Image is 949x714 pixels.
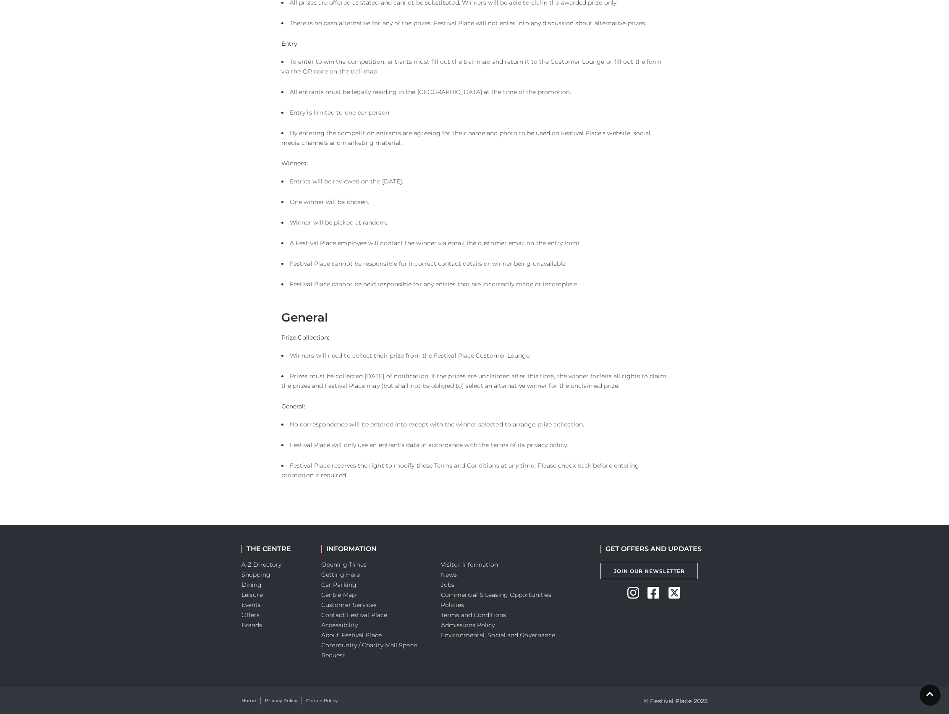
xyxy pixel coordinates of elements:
[321,571,360,578] a: Getting Here
[265,697,297,704] a: Privacy Policy
[441,581,454,588] a: Jobs
[281,310,668,324] h3: General
[241,581,262,588] a: Dining
[321,601,377,609] a: Customer Services
[241,621,262,629] a: Brands
[321,561,367,568] a: Opening Times
[281,440,668,450] li: Festival Place will only use an entrant’s data in accordance with the terms of its privacy policy.
[306,697,338,704] a: Cookie Policy
[321,591,356,599] a: Centre Map
[281,18,668,28] li: There is no cash alternative for any of the prizes. Festival Place will not enter into any discus...
[281,334,329,341] strong: Prize Collection:
[281,420,668,429] li: No correspondence will be entered into except with the winner selected to arrange prize collection.
[241,697,256,704] a: Home
[241,561,281,568] a: A-Z Directory
[441,571,457,578] a: News
[321,581,357,588] a: Car Parking
[281,259,668,269] li: Festival Place cannot be responsible for incorrect contact details or winner being unavailable
[281,238,668,248] li: A Festival Place employee will contact the winner via email the customer email on the entry form.
[321,621,358,629] a: Accessibility
[281,371,668,391] li: Prizes must be collected [DATE] of notification. If the prizes are unclaimed after this time, the...
[281,461,668,480] li: Festival Place reserves the right to modify these Terms and Conditions at any time. Please check ...
[321,611,387,619] a: Contact Festival Place
[241,611,260,619] a: Offers
[281,108,668,118] li: Entry is limited to one per person
[281,351,668,361] li: Winners will need to collect their prize from the Festival Place Customer Lounge.
[281,160,308,167] strong: Winners:
[241,571,270,578] a: Shopping
[441,561,498,568] a: Visitor information
[441,631,555,639] a: Environmental, Social and Governance
[441,611,506,619] a: Terms and Conditions
[281,280,668,289] li: Festival Place cannot be held responsible for any entries that are incorrectly made or incomplete.
[321,631,382,639] a: About Festival Place
[321,545,428,553] h2: INFORMATION
[441,621,495,629] a: Admissions Policy
[644,696,708,706] p: © Festival Place 2025
[281,197,668,207] li: One winner will be chosen.
[441,591,551,599] a: Commercial & Leasing Opportunities
[281,40,299,47] strong: Entry:
[281,128,668,148] li: By entering the competition entrants are agreeing for their name and photo to be used on Festival...
[281,403,305,410] strong: General:
[281,218,668,228] li: Winner will be picked at random.
[241,545,309,553] h2: THE CENTRE
[281,177,668,186] li: Entries will be reviewed on the [DATE].
[600,563,698,579] a: Join Our Newsletter
[600,545,702,553] h2: GET OFFERS AND UPDATES
[321,641,417,659] a: Community / Charity Mall Space Request
[281,57,668,76] li: To enter to win the competition, entrants must fill out the trail map and return it to the Custom...
[281,87,668,97] li: All entrants must be legally residing in the [GEOGRAPHIC_DATA] at the time of the promotion.
[241,601,261,609] a: Events
[241,591,263,599] a: Leisure
[441,601,464,609] a: Policies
